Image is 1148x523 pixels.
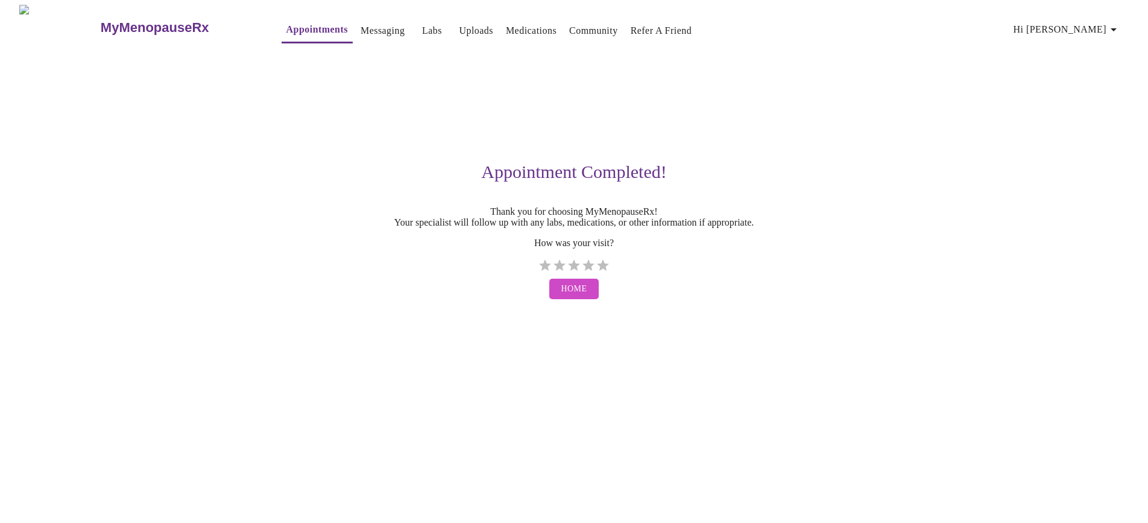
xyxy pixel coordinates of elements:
[203,238,945,249] p: How was your visit?
[454,19,498,43] button: Uploads
[101,20,209,36] h3: MyMenopauseRx
[549,279,599,300] button: Home
[631,22,692,39] a: Refer a Friend
[501,19,561,43] button: Medications
[286,21,348,38] a: Appointments
[99,7,257,49] a: MyMenopauseRx
[561,282,587,297] span: Home
[412,19,451,43] button: Labs
[1009,17,1126,42] button: Hi [PERSON_NAME]
[356,19,409,43] button: Messaging
[564,19,623,43] button: Community
[203,162,945,182] h3: Appointment Completed!
[1014,21,1121,38] span: Hi [PERSON_NAME]
[282,17,353,43] button: Appointments
[506,22,557,39] a: Medications
[459,22,493,39] a: Uploads
[361,22,405,39] a: Messaging
[546,273,602,306] a: Home
[19,5,99,50] img: MyMenopauseRx Logo
[569,22,618,39] a: Community
[203,206,945,228] p: Thank you for choosing MyMenopauseRx! Your specialist will follow up with any labs, medications, ...
[626,19,697,43] button: Refer a Friend
[422,22,442,39] a: Labs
